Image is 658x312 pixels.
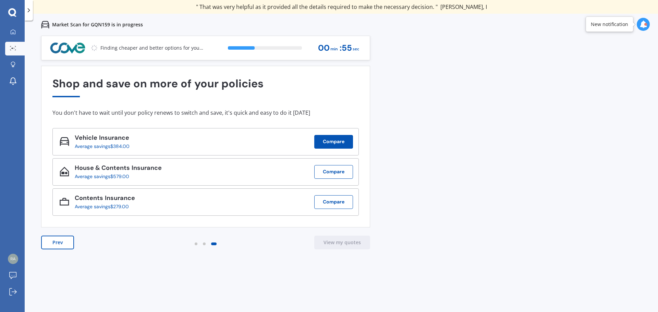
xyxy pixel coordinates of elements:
div: Contents [75,195,135,204]
p: Market Scan for GQN159 is in progress [52,21,143,28]
div: Average savings $579.00 [75,174,156,179]
button: Compare [314,195,353,209]
div: You don't have to wait until your policy renews to switch and save, it's quick and easy to do it ... [52,109,359,116]
div: House & Contents [75,164,162,174]
button: Prev [41,236,74,249]
img: House & Contents_icon [60,167,69,176]
span: 00 [318,43,330,53]
span: min [330,45,338,54]
img: Contents_icon [60,197,69,207]
span: Insurance [130,164,162,172]
button: Compare [314,135,353,149]
p: Finding cheaper and better options for you... [100,45,203,51]
div: Shop and save on more of your policies [52,77,359,97]
div: Average savings $384.00 [75,143,130,149]
button: View my quotes [314,236,370,249]
span: Insurance [97,134,129,142]
div: Vehicle [75,134,135,143]
span: sec [353,45,359,54]
img: Vehicle_icon [60,137,69,146]
span: : 55 [340,43,352,53]
span: Insurance [103,194,135,202]
img: a7e09d3289d85a98cfe89670e7ef9ebb [8,254,18,264]
div: Average savings $279.00 [75,204,130,209]
img: car.f15378c7a67c060ca3f3.svg [41,21,49,29]
button: Compare [314,165,353,179]
div: New notification [591,21,628,28]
